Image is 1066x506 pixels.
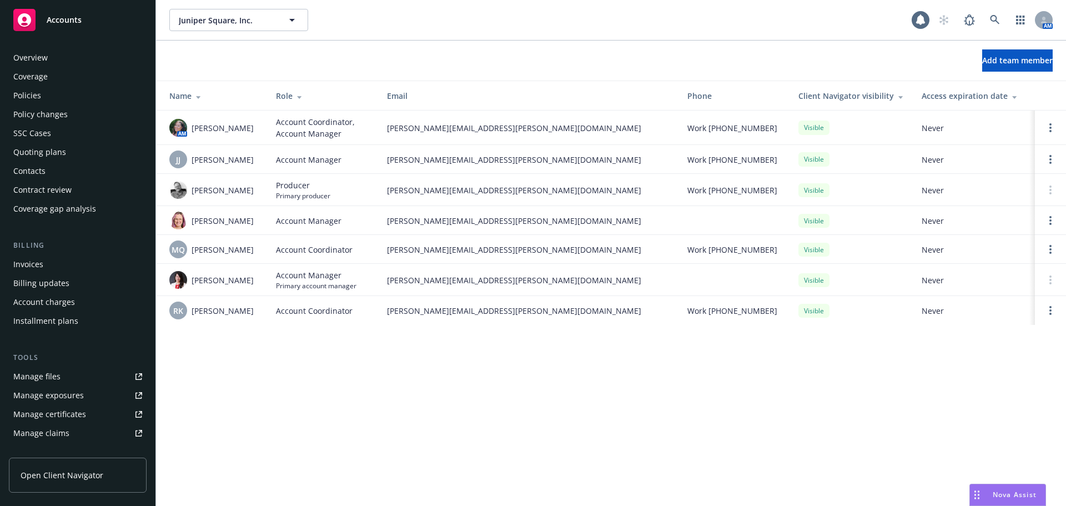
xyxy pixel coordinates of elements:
a: Accounts [9,4,147,36]
span: Never [922,154,1026,166]
span: Primary producer [276,191,330,201]
a: Invoices [9,255,147,273]
div: SSC Cases [13,124,51,142]
span: Never [922,215,1026,227]
span: Nova Assist [993,490,1037,499]
span: [PERSON_NAME][EMAIL_ADDRESS][PERSON_NAME][DOMAIN_NAME] [387,215,670,227]
div: Billing updates [13,274,69,292]
div: Invoices [13,255,43,273]
span: [PERSON_NAME][EMAIL_ADDRESS][PERSON_NAME][DOMAIN_NAME] [387,305,670,317]
a: Contacts [9,162,147,180]
a: Switch app [1009,9,1032,31]
span: [PERSON_NAME] [192,154,254,166]
a: Account charges [9,293,147,311]
div: Access expiration date [922,90,1026,102]
a: Overview [9,49,147,67]
a: Start snowing [933,9,955,31]
a: Open options [1044,304,1057,317]
span: MQ [172,244,185,255]
span: [PERSON_NAME][EMAIL_ADDRESS][PERSON_NAME][DOMAIN_NAME] [387,274,670,286]
div: Manage BORs [13,443,66,461]
a: Open options [1044,214,1057,227]
a: Manage exposures [9,387,147,404]
span: Work [PHONE_NUMBER] [687,154,777,166]
a: Contract review [9,181,147,199]
span: [PERSON_NAME] [192,215,254,227]
span: Work [PHONE_NUMBER] [687,244,777,255]
div: Manage exposures [13,387,84,404]
span: Primary account manager [276,281,356,290]
span: Work [PHONE_NUMBER] [687,305,777,317]
span: Account Coordinator [276,244,353,255]
span: Never [922,184,1026,196]
span: [PERSON_NAME] [192,244,254,255]
span: [PERSON_NAME] [192,305,254,317]
a: Quoting plans [9,143,147,161]
a: Open options [1044,121,1057,134]
a: Manage files [9,368,147,385]
div: Manage claims [13,424,69,442]
div: Visible [798,121,829,134]
div: Client Navigator visibility [798,90,904,102]
div: Coverage [13,68,48,86]
span: [PERSON_NAME][EMAIL_ADDRESS][PERSON_NAME][DOMAIN_NAME] [387,244,670,255]
div: Billing [9,240,147,251]
span: [PERSON_NAME][EMAIL_ADDRESS][PERSON_NAME][DOMAIN_NAME] [387,184,670,196]
span: Account Manager [276,269,356,281]
span: Account Coordinator, Account Manager [276,116,369,139]
a: Coverage gap analysis [9,200,147,218]
div: Role [276,90,369,102]
span: JJ [176,154,180,166]
span: Never [922,122,1026,134]
span: Open Client Navigator [21,469,103,481]
div: Contract review [13,181,72,199]
span: Accounts [47,16,82,24]
button: Nova Assist [969,484,1046,506]
div: Visible [798,304,829,318]
span: Account Manager [276,154,341,166]
button: Juniper Square, Inc. [169,9,308,31]
a: Manage claims [9,424,147,442]
button: Add team member [982,49,1053,72]
a: Manage BORs [9,443,147,461]
span: [PERSON_NAME][EMAIL_ADDRESS][PERSON_NAME][DOMAIN_NAME] [387,122,670,134]
div: Visible [798,183,829,197]
div: Visible [798,273,829,287]
div: Installment plans [13,312,78,330]
span: RK [173,305,183,317]
a: SSC Cases [9,124,147,142]
a: Policy changes [9,106,147,123]
span: [PERSON_NAME] [192,122,254,134]
span: Account Manager [276,215,341,227]
a: Open options [1044,153,1057,166]
a: Policies [9,87,147,104]
div: Manage certificates [13,405,86,423]
a: Installment plans [9,312,147,330]
a: Billing updates [9,274,147,292]
div: Coverage gap analysis [13,200,96,218]
img: photo [169,212,187,229]
div: Quoting plans [13,143,66,161]
span: Work [PHONE_NUMBER] [687,122,777,134]
div: Tools [9,352,147,363]
div: Drag to move [970,484,984,505]
div: Visible [798,152,829,166]
div: Visible [798,243,829,257]
span: Never [922,305,1026,317]
a: Search [984,9,1006,31]
img: photo [169,119,187,137]
a: Open options [1044,243,1057,256]
div: Account charges [13,293,75,311]
img: photo [169,181,187,199]
span: Never [922,274,1026,286]
div: Policy changes [13,106,68,123]
div: Name [169,90,258,102]
span: Juniper Square, Inc. [179,14,275,26]
a: Report a Bug [958,9,980,31]
div: Overview [13,49,48,67]
div: Manage files [13,368,61,385]
span: Never [922,244,1026,255]
span: [PERSON_NAME][EMAIL_ADDRESS][PERSON_NAME][DOMAIN_NAME] [387,154,670,166]
div: Phone [687,90,781,102]
a: Coverage [9,68,147,86]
